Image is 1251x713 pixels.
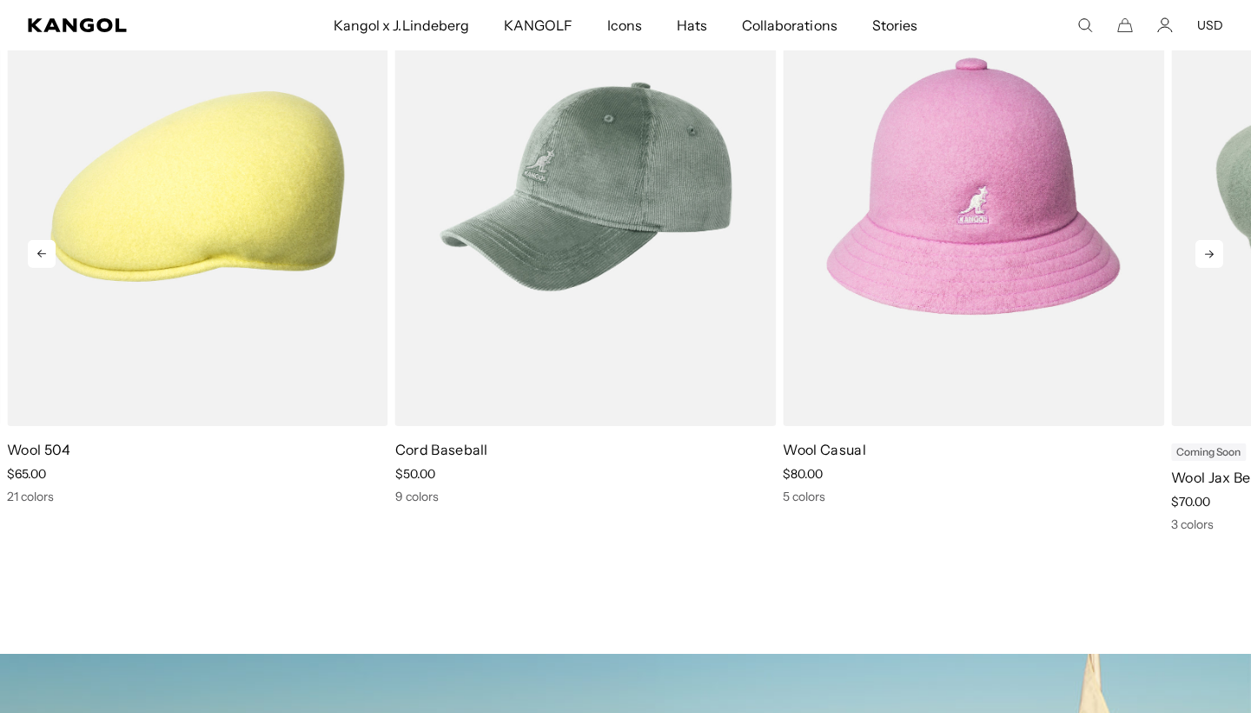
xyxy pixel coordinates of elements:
[1117,17,1133,33] button: Cart
[783,440,1164,459] p: Wool Casual
[783,489,1164,504] div: 5 colors
[28,18,220,32] a: Kangol
[7,440,388,459] p: Wool 504
[7,489,388,504] div: 21 colors
[395,466,435,482] span: $50.00
[1077,17,1093,33] summary: Search here
[1171,443,1246,461] div: Coming Soon
[395,440,777,459] p: Cord Baseball
[1157,17,1173,33] a: Account
[7,466,46,482] span: $65.00
[1197,17,1223,33] button: USD
[783,466,823,482] span: $80.00
[395,489,777,504] div: 9 colors
[1171,494,1210,510] span: $70.00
